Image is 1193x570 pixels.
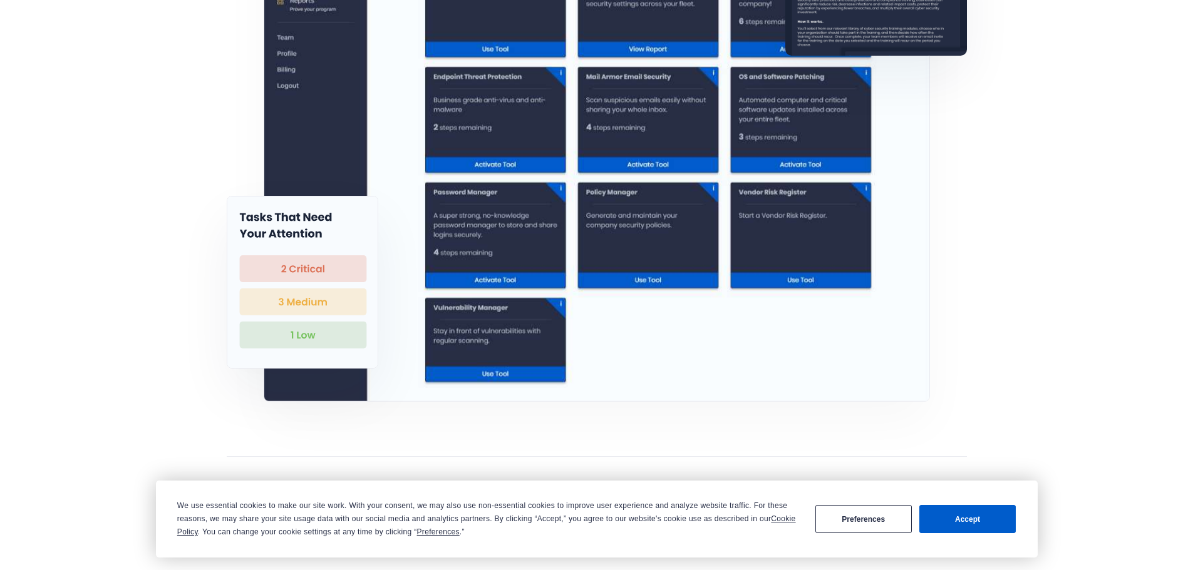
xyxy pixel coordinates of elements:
[227,196,378,369] img: Tasks that need your attention graphic
[815,505,912,533] button: Preferences
[417,527,460,536] span: Preferences
[919,505,1016,533] button: Accept
[177,499,800,539] div: We use essential cookies to make our site work. With your consent, we may also use non-essential ...
[156,481,1038,557] div: Cookie Consent Prompt
[1130,510,1193,570] iframe: Chat Widget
